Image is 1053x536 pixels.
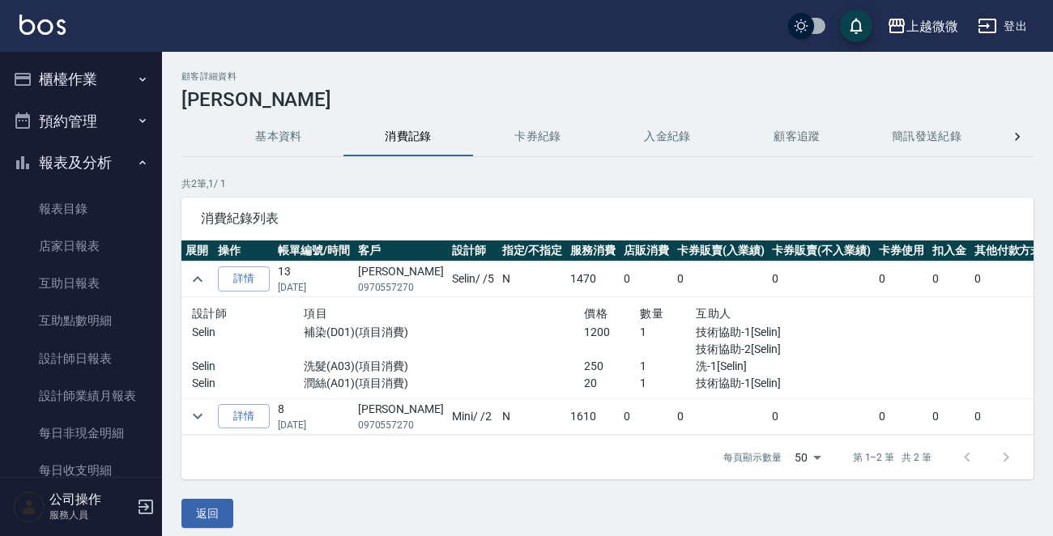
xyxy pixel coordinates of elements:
[6,142,156,184] button: 報表及分析
[673,398,769,434] td: 0
[566,398,620,434] td: 1610
[354,240,448,262] th: 客戶
[584,375,640,392] p: 20
[49,508,132,522] p: 服務人員
[304,358,584,375] p: 洗髮(A03)(項目消費)
[928,262,970,297] td: 0
[304,375,584,392] p: 潤絲(A01)(項目消費)
[768,398,875,434] td: 0
[6,190,156,228] a: 報表目錄
[181,240,214,262] th: 展開
[566,240,620,262] th: 服務消費
[6,415,156,452] a: 每日非現金明細
[448,240,498,262] th: 設計師
[620,262,673,297] td: 0
[696,324,864,341] p: 技術協助-1[Selin]
[6,228,156,265] a: 店家日報表
[788,436,827,479] div: 50
[696,358,864,375] p: 洗-1[Selin]
[358,418,444,432] p: 0970557270
[343,117,473,156] button: 消費記錄
[192,358,304,375] p: Selin
[185,267,210,291] button: expand row
[640,358,696,375] p: 1
[853,450,932,465] p: 第 1–2 筆 共 2 筆
[620,398,673,434] td: 0
[358,280,444,295] p: 0970557270
[181,499,233,529] button: 返回
[498,398,567,434] td: N
[875,262,928,297] td: 0
[6,100,156,143] button: 預約管理
[696,307,731,320] span: 互助人
[696,375,864,392] p: 技術協助-1[Selin]
[218,404,270,429] a: 詳情
[768,262,875,297] td: 0
[498,240,567,262] th: 指定/不指定
[880,10,965,43] button: 上越微微
[970,240,1047,262] th: 其他付款方式
[603,117,732,156] button: 入金紀錄
[192,375,304,392] p: Selin
[448,398,498,434] td: Mini / /2
[354,398,448,434] td: [PERSON_NAME]
[584,324,640,341] p: 1200
[6,377,156,415] a: 設計師業績月報表
[840,10,872,42] button: save
[620,240,673,262] th: 店販消費
[473,117,603,156] button: 卡券紀錄
[875,240,928,262] th: 卡券使用
[274,240,354,262] th: 帳單編號/時間
[181,71,1034,82] h2: 顧客詳細資料
[566,262,620,297] td: 1470
[584,358,640,375] p: 250
[6,302,156,339] a: 互助點數明細
[274,398,354,434] td: 8
[304,324,584,341] p: 補染(D01)(項目消費)
[6,58,156,100] button: 櫃檯作業
[723,450,782,465] p: 每頁顯示數量
[6,452,156,489] a: 每日收支明細
[928,398,970,434] td: 0
[971,11,1034,41] button: 登出
[640,324,696,341] p: 1
[6,265,156,302] a: 互助日報表
[448,262,498,297] td: Selin / /5
[498,262,567,297] td: N
[214,240,274,262] th: 操作
[906,16,958,36] div: 上越微微
[6,340,156,377] a: 設計師日報表
[768,240,875,262] th: 卡券販賣(不入業績)
[673,240,769,262] th: 卡券販賣(入業績)
[354,262,448,297] td: [PERSON_NAME]
[928,240,970,262] th: 扣入金
[181,177,1034,191] p: 共 2 筆, 1 / 1
[970,398,1047,434] td: 0
[181,88,1034,111] h3: [PERSON_NAME]
[970,262,1047,297] td: 0
[185,404,210,428] button: expand row
[862,117,991,156] button: 簡訊發送紀錄
[696,341,864,358] p: 技術協助-2[Selin]
[274,262,354,297] td: 13
[278,418,350,432] p: [DATE]
[201,211,1014,227] span: 消費紀錄列表
[278,280,350,295] p: [DATE]
[19,15,66,35] img: Logo
[640,375,696,392] p: 1
[192,324,304,341] p: Selin
[214,117,343,156] button: 基本資料
[673,262,769,297] td: 0
[192,307,227,320] span: 設計師
[732,117,862,156] button: 顧客追蹤
[13,491,45,523] img: Person
[304,307,327,320] span: 項目
[49,491,132,508] h5: 公司操作
[584,307,607,320] span: 價格
[875,398,928,434] td: 0
[640,307,663,320] span: 數量
[218,266,270,291] a: 詳情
